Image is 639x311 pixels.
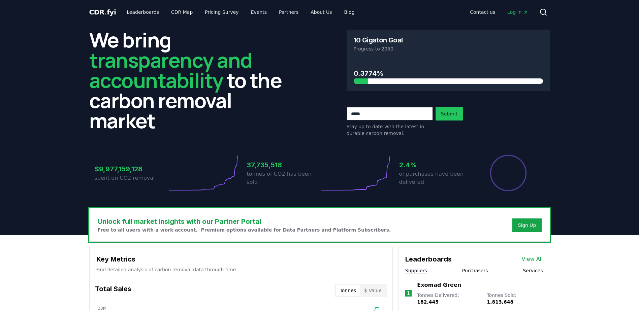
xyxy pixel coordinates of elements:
h3: Leaderboards [405,254,452,264]
h3: Unlock full market insights with our Partner Portal [98,216,391,227]
span: transparency and accountability [89,46,252,94]
h2: We bring to the carbon removal market [89,30,293,131]
button: Tonnes [336,285,360,296]
a: CDR.fyi [89,7,116,17]
a: About Us [305,6,337,18]
p: Stay up to date with the latest in durable carbon removal. [347,123,433,137]
h3: 37,735,518 [247,160,320,170]
tspan: 38M [98,306,106,311]
h3: Total Sales [95,284,131,297]
h3: 10 Gigaton Goal [354,37,403,43]
p: Tonnes Sold : [487,292,543,305]
span: 1,813,648 [487,299,513,305]
p: Find detailed analysis of carbon removal data through time. [96,266,386,273]
a: Sign Up [518,222,536,229]
a: Pricing Survey [199,6,244,18]
a: Contact us [465,6,501,18]
span: 182,445 [417,299,439,305]
p: spent on CO2 removal [95,174,167,182]
a: Leaderboards [121,6,164,18]
nav: Main [121,6,360,18]
span: Log in [507,9,528,15]
span: CDR fyi [89,8,116,16]
a: Partners [274,6,304,18]
a: CDR Map [166,6,198,18]
a: View All [522,255,543,263]
a: Exomad Green [417,281,461,289]
button: Submit [436,107,463,120]
h3: $9,977,159,128 [95,164,167,174]
div: Percentage of sales delivered [489,154,527,192]
h3: 0.3774% [354,68,543,78]
a: Events [246,6,272,18]
p: Free to all users with a work account. Premium options available for Data Partners and Platform S... [98,227,391,233]
p: of purchases have been delivered [399,170,472,186]
button: Suppliers [405,267,427,274]
p: Tonnes Delivered : [417,292,480,305]
nav: Main [465,6,534,18]
span: . [104,8,107,16]
h3: 2.4% [399,160,472,170]
button: $ Value [360,285,386,296]
p: tonnes of CO2 has been sold [247,170,320,186]
a: Log in [502,6,534,18]
p: 1 [407,289,410,297]
p: Progress to 2050 [354,45,543,52]
button: Purchasers [462,267,488,274]
a: Blog [339,6,360,18]
h3: Key Metrics [96,254,386,264]
button: Services [523,267,543,274]
button: Sign Up [512,218,541,232]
